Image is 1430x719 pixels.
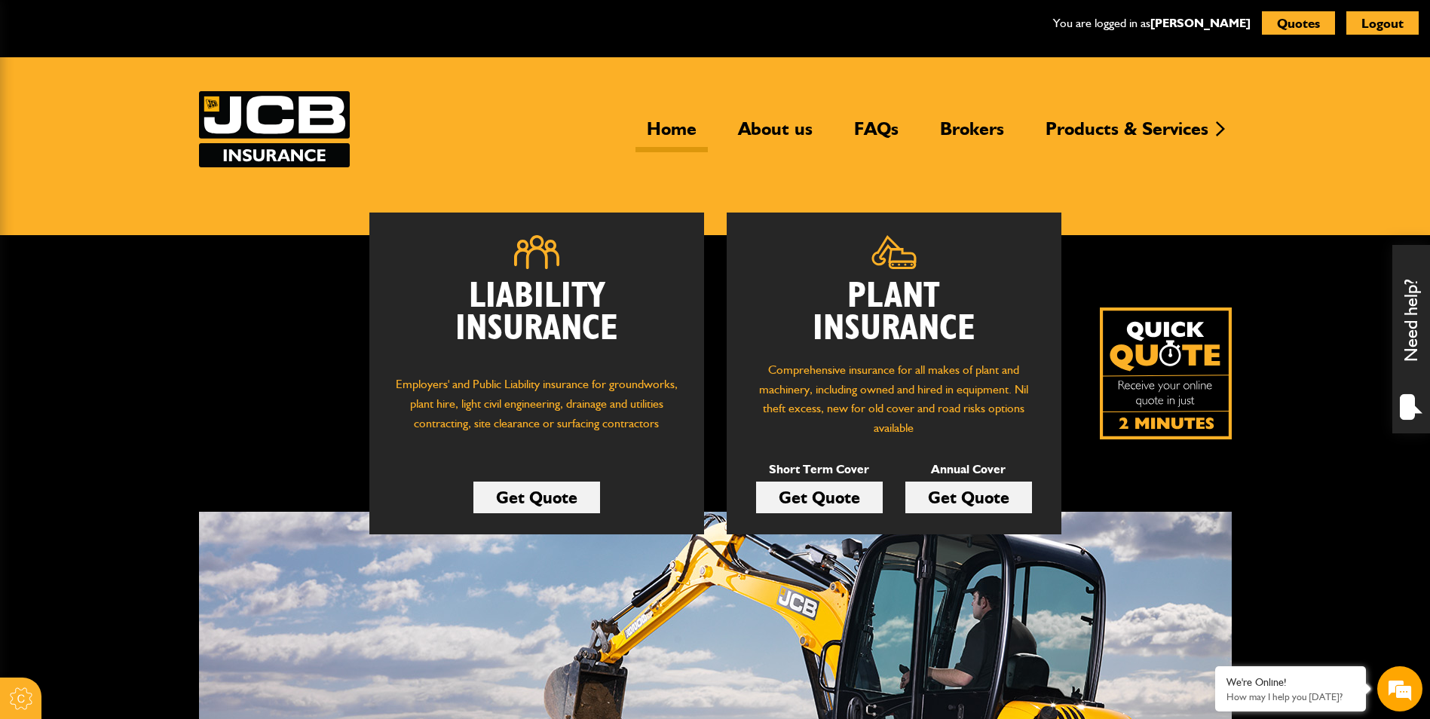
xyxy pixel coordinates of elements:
[749,280,1039,345] h2: Plant Insurance
[199,91,350,167] a: JCB Insurance Services
[199,91,350,167] img: JCB Insurance Services logo
[756,460,883,479] p: Short Term Cover
[1034,118,1220,152] a: Products & Services
[1226,691,1355,702] p: How may I help you today?
[905,460,1032,479] p: Annual Cover
[635,118,708,152] a: Home
[1150,16,1251,30] a: [PERSON_NAME]
[1346,11,1419,35] button: Logout
[1226,676,1355,689] div: We're Online!
[843,118,910,152] a: FAQs
[1262,11,1335,35] button: Quotes
[1053,14,1251,33] p: You are logged in as
[749,360,1039,437] p: Comprehensive insurance for all makes of plant and machinery, including owned and hired in equipm...
[473,482,600,513] a: Get Quote
[1100,307,1232,439] a: Get your insurance quote isn just 2-minutes
[392,280,681,360] h2: Liability Insurance
[392,375,681,447] p: Employers' and Public Liability insurance for groundworks, plant hire, light civil engineering, d...
[929,118,1015,152] a: Brokers
[905,482,1032,513] a: Get Quote
[1100,307,1232,439] img: Quick Quote
[727,118,824,152] a: About us
[1392,245,1430,433] div: Need help?
[756,482,883,513] a: Get Quote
